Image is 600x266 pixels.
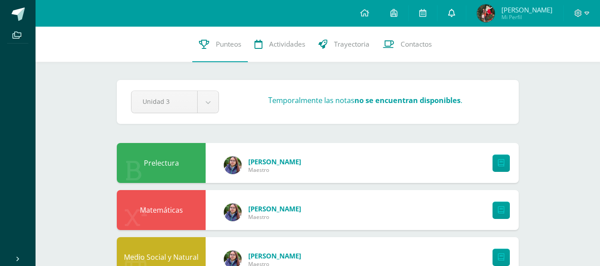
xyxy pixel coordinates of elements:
[501,13,552,21] span: Mi Perfil
[224,156,242,174] img: aaca93ea0e888ff51e3eb6f563937e81.png
[376,27,438,62] a: Contactos
[334,40,370,49] span: Trayectoria
[401,40,432,49] span: Contactos
[248,251,301,260] a: [PERSON_NAME]
[477,4,495,22] img: 3896b76dabed1b00316bbb8a26854272.png
[117,143,206,183] div: Prelectura
[117,190,206,230] div: Matemáticas
[248,166,301,174] span: Maestro
[192,27,248,62] a: Punteos
[248,204,301,213] a: [PERSON_NAME]
[224,203,242,221] img: aaca93ea0e888ff51e3eb6f563937e81.png
[131,91,219,113] a: Unidad 3
[354,95,461,105] strong: no se encuentran disponibles
[268,95,462,105] h3: Temporalmente las notas .
[248,157,301,166] a: [PERSON_NAME]
[143,91,186,112] span: Unidad 3
[248,27,312,62] a: Actividades
[269,40,305,49] span: Actividades
[216,40,241,49] span: Punteos
[248,213,301,221] span: Maestro
[312,27,376,62] a: Trayectoria
[501,5,552,14] span: [PERSON_NAME]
